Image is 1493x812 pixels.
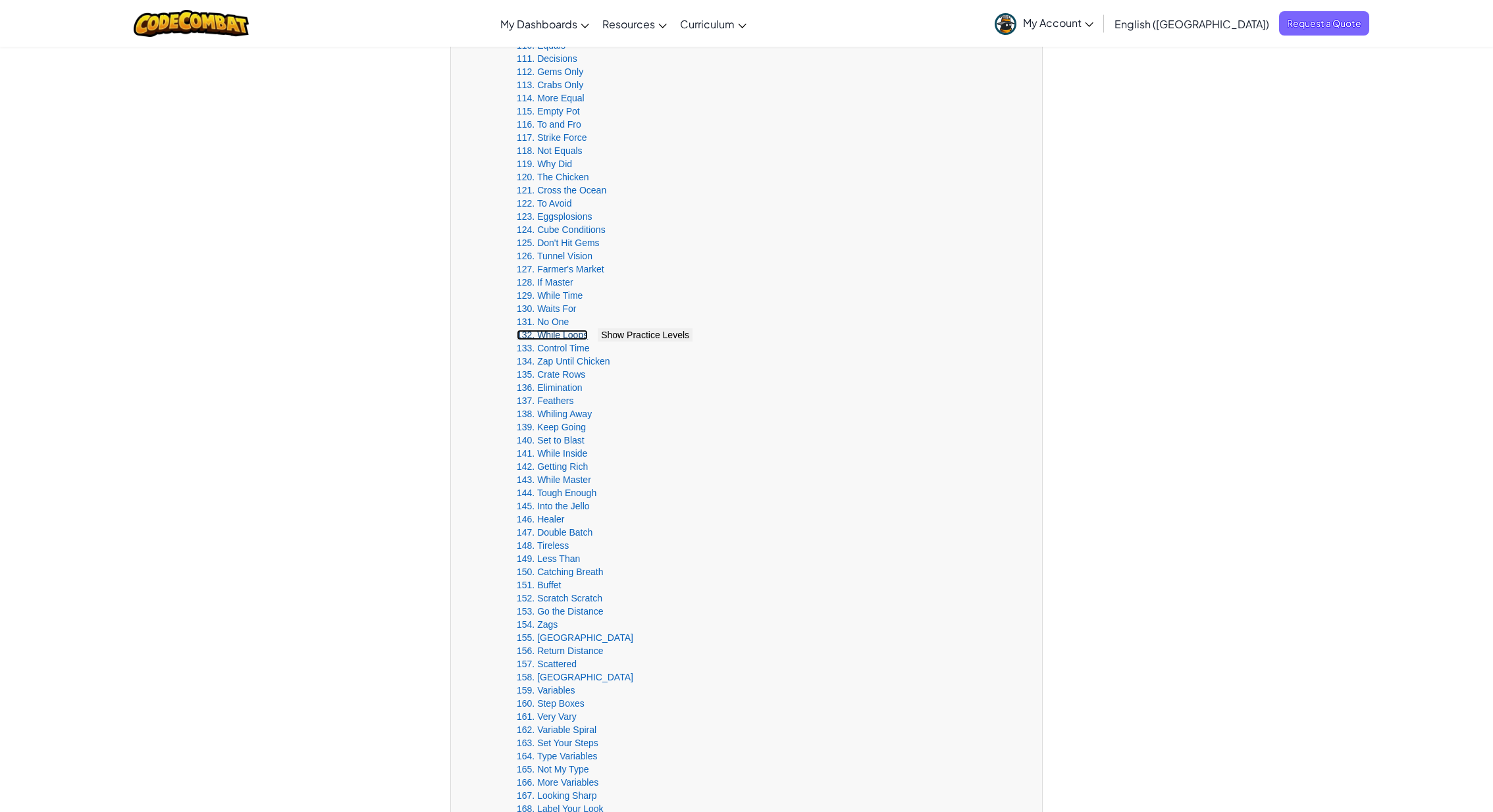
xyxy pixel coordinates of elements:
a: 114. More Equal [517,93,585,103]
a: 157. Scattered [517,659,577,669]
a: 154. Zags [517,619,558,630]
a: 155. [GEOGRAPHIC_DATA] [517,632,633,643]
a: 146. Healer [517,514,564,524]
a: 165. Not My Type [517,764,589,774]
a: Request a Quote [1279,11,1369,36]
a: 162. Variable Spiral [517,724,596,735]
a: 123. Eggsplosions [517,211,592,222]
a: 159. Variables [517,685,575,696]
a: 164. Type Variables [517,751,597,761]
span: My Dashboards [500,17,577,31]
a: 138. Whiling Away [517,409,592,419]
a: 147. Double Batch [517,527,592,538]
a: 117. Strike Force [517,132,587,143]
a: 144. Tough Enough [517,488,596,498]
a: Curriculum [673,6,753,41]
a: 136. Elimination [517,382,583,393]
a: 132. While Loops [517,330,588,340]
a: 125. Don't Hit Gems [517,238,600,248]
a: 128. If Master [517,277,573,288]
a: Resources [596,6,673,41]
a: 143. While Master [517,474,591,485]
img: CodeCombat logo [134,10,249,37]
a: 149. Less Than [517,553,580,564]
a: 120. The Chicken [517,172,589,182]
a: My Dashboards [494,6,596,41]
img: avatar [995,13,1016,35]
a: 124. Cube Conditions [517,224,606,235]
a: 112. Gems Only [517,66,583,77]
a: 118. Not Equals [517,145,583,156]
a: 145. Into the Jello [517,501,590,511]
a: 163. Set Your Steps [517,738,598,748]
a: 119. Why Did [517,159,572,169]
a: 148. Tireless [517,540,569,551]
a: 150. Catching Breath [517,567,604,577]
a: 160. Step Boxes [517,698,585,709]
a: 113. Crabs Only [517,80,583,90]
a: 115. Empty Pot [517,106,580,116]
a: 135. Crate Rows [517,369,585,380]
a: 166. More Variables [517,777,598,788]
a: 140. Set to Blast [517,435,585,445]
span: English ([GEOGRAPHIC_DATA]) [1114,17,1269,31]
a: 130. Waits For [517,303,577,314]
a: 127. Farmer's Market [517,264,604,274]
a: 141. While Inside [517,448,587,459]
a: 139. Keep Going [517,422,586,432]
a: 158. [GEOGRAPHIC_DATA] [517,672,633,682]
a: 153. Go the Distance [517,606,604,617]
a: 121. Cross the Ocean [517,185,606,195]
a: 122. To Avoid [517,198,572,209]
a: 129. While Time [517,290,583,301]
a: 134. Zap Until Chicken [517,356,610,367]
a: 126. Tunnel Vision [517,251,592,261]
a: English ([GEOGRAPHIC_DATA]) [1108,6,1276,41]
a: 167. Looking Sharp [517,790,596,801]
a: 133. Control Time [517,343,590,353]
a: 116. To and Fro [517,119,581,130]
a: 137. Feathers [517,395,573,406]
span: Show Practice Levels [601,330,689,340]
button: Show Practice Levels [598,328,693,342]
span: Resources [602,17,655,31]
a: 161. Very Vary [517,711,577,722]
span: My Account [1023,16,1093,30]
span: Curriculum [680,17,735,31]
a: 151. Buffet [517,580,561,590]
a: 131. No One [517,317,569,327]
a: 152. Scratch Scratch [517,593,602,603]
a: 111. Decisions [517,53,577,64]
a: 156. Return Distance [517,646,604,656]
a: My Account [988,3,1100,44]
a: 142. Getting Rich [517,461,588,472]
